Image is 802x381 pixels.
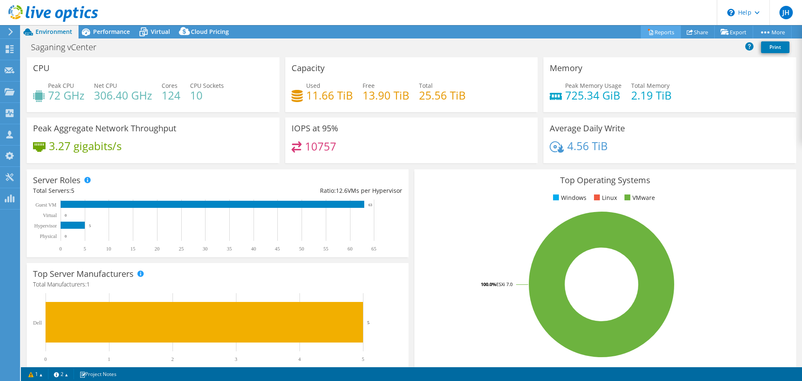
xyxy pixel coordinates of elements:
[363,82,375,89] span: Free
[33,176,81,185] h3: Server Roles
[48,91,84,100] h4: 72 GHz
[48,82,74,89] span: Peak CPU
[622,193,655,202] li: VMware
[251,246,256,252] text: 40
[74,369,122,379] a: Project Notes
[631,82,670,89] span: Total Memory
[33,64,50,73] h3: CPU
[550,124,625,133] h3: Average Daily Write
[65,234,67,238] text: 0
[299,246,304,252] text: 50
[94,82,117,89] span: Net CPU
[179,246,184,252] text: 25
[680,26,715,38] a: Share
[43,212,57,218] text: Virtual
[33,320,42,326] text: Dell
[367,320,370,325] text: 5
[34,223,57,229] text: Hypervisor
[71,187,74,194] span: 5
[348,246,353,252] text: 60
[86,280,90,288] span: 1
[171,356,174,362] text: 2
[190,82,224,89] span: CPU Sockets
[59,246,62,252] text: 0
[567,141,608,151] h4: 4.56 TiB
[421,176,790,185] h3: Top Operating Systems
[84,246,86,252] text: 5
[40,233,57,239] text: Physical
[565,91,622,100] h4: 725.34 GiB
[235,356,237,362] text: 3
[641,26,681,38] a: Reports
[371,246,376,252] text: 65
[162,91,180,100] h4: 124
[631,91,672,100] h4: 2.19 TiB
[336,187,348,194] span: 12.6
[48,369,74,379] a: 2
[218,186,402,195] div: Ratio: VMs per Hypervisor
[551,193,586,202] li: Windows
[106,246,111,252] text: 10
[190,91,224,100] h4: 10
[108,356,110,362] text: 1
[481,281,496,287] tspan: 100.0%
[33,280,402,289] h4: Total Manufacturers:
[94,91,152,100] h4: 306.40 GHz
[305,142,336,151] h4: 10757
[727,9,735,16] svg: \n
[292,124,338,133] h3: IOPS at 95%
[714,26,753,38] a: Export
[203,246,208,252] text: 30
[550,64,582,73] h3: Memory
[761,41,789,53] a: Print
[33,186,218,195] div: Total Servers:
[65,213,67,217] text: 0
[49,141,122,151] h4: 3.27 gigabits/s
[368,203,373,207] text: 63
[292,64,325,73] h3: Capacity
[419,91,466,100] h4: 25.56 TiB
[363,91,409,100] h4: 13.90 TiB
[753,26,792,38] a: More
[323,246,328,252] text: 55
[592,193,617,202] li: Linux
[33,269,134,279] h3: Top Server Manufacturers
[306,91,353,100] h4: 11.66 TiB
[93,28,130,36] span: Performance
[33,124,176,133] h3: Peak Aggregate Network Throughput
[298,356,301,362] text: 4
[419,82,433,89] span: Total
[565,82,622,89] span: Peak Memory Usage
[89,224,91,228] text: 5
[23,369,48,379] a: 1
[779,6,793,19] span: JH
[151,28,170,36] span: Virtual
[27,43,109,52] h1: Saganing vCenter
[36,202,56,208] text: Guest VM
[191,28,229,36] span: Cloud Pricing
[130,246,135,252] text: 15
[44,356,47,362] text: 0
[227,246,232,252] text: 35
[36,28,72,36] span: Environment
[496,281,513,287] tspan: ESXi 7.0
[162,82,178,89] span: Cores
[275,246,280,252] text: 45
[155,246,160,252] text: 20
[306,82,320,89] span: Used
[362,356,364,362] text: 5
